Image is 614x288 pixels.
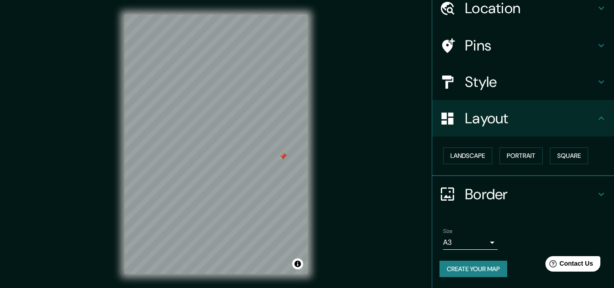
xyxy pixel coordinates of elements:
div: A3 [443,235,498,250]
button: Portrait [499,147,543,164]
button: Landscape [443,147,492,164]
label: Size [443,227,453,235]
div: Style [432,64,614,100]
button: Create your map [439,261,507,278]
h4: Border [465,185,596,203]
canvas: Map [125,15,308,274]
div: Pins [432,27,614,64]
h4: Pins [465,36,596,55]
h4: Layout [465,109,596,127]
div: Border [432,176,614,212]
button: Toggle attribution [292,258,303,269]
div: Layout [432,100,614,136]
h4: Style [465,73,596,91]
button: Square [550,147,588,164]
iframe: Help widget launcher [533,253,604,278]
